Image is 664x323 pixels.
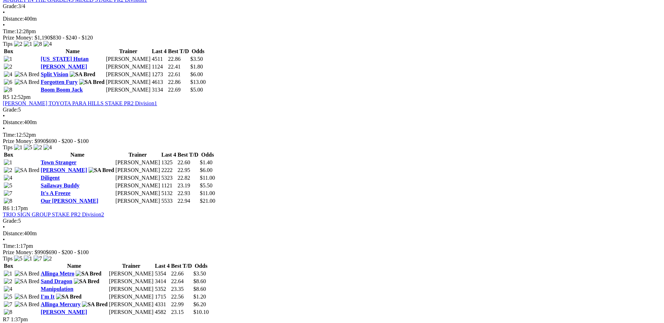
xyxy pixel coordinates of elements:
[34,144,42,151] img: 2
[3,28,661,35] div: 12:28pm
[74,278,99,285] img: SA Bred
[106,71,151,78] td: [PERSON_NAME]
[109,278,154,285] td: [PERSON_NAME]
[89,167,114,173] img: SA Bred
[3,218,18,224] span: Grade:
[193,309,209,315] span: $10.10
[41,301,81,307] a: Allinga Mercury
[43,41,52,47] img: 4
[41,278,72,284] a: Sand Dragon
[115,182,160,189] td: [PERSON_NAME]
[24,256,32,262] img: 1
[4,79,12,85] img: 6
[161,167,176,174] td: 2222
[15,271,40,277] img: SA Bred
[3,144,13,150] span: Tips
[168,79,189,86] td: 22.86
[193,278,206,284] span: $8.60
[3,132,661,138] div: 12:52pm
[3,107,661,113] div: 5
[3,316,9,322] span: R7
[115,151,160,158] th: Trainer
[14,144,22,151] img: 1
[154,278,170,285] td: 3414
[11,205,28,211] span: 1:17pm
[152,48,167,55] th: Last 4
[24,41,32,47] img: 1
[3,35,661,41] div: Prize Money: $1,190
[106,63,151,70] td: [PERSON_NAME]
[41,159,76,165] a: Town Stranger
[43,256,52,262] img: 2
[34,256,42,262] img: 7
[152,63,167,70] td: 1124
[41,286,73,292] a: Manipulation
[41,79,77,85] a: Forgotten Fury
[106,79,151,86] td: [PERSON_NAME]
[3,249,661,256] div: Prize Money: $990
[40,48,105,55] th: Name
[3,28,16,34] span: Time:
[3,3,18,9] span: Grade:
[193,263,209,270] th: Odds
[115,159,160,166] td: [PERSON_NAME]
[3,132,16,138] span: Time:
[109,270,154,277] td: [PERSON_NAME]
[4,309,12,315] img: 8
[190,48,206,55] th: Odds
[115,198,160,204] td: [PERSON_NAME]
[4,263,13,269] span: Box
[177,198,199,204] td: 22.94
[11,316,28,322] span: 1:37pm
[171,309,193,316] td: 23.15
[4,294,12,300] img: 5
[154,270,170,277] td: 5354
[168,63,189,70] td: 22.41
[200,198,215,204] span: $21.00
[41,294,55,300] a: I'm It
[4,198,12,204] img: 8
[154,301,170,308] td: 4331
[154,263,170,270] th: Last 4
[171,293,193,300] td: 22.56
[4,87,12,93] img: 8
[3,9,5,15] span: •
[3,256,13,261] span: Tips
[115,174,160,181] td: [PERSON_NAME]
[14,256,22,262] img: 5
[154,286,170,293] td: 5352
[15,79,40,85] img: SA Bred
[79,79,105,85] img: SA Bred
[41,167,87,173] a: [PERSON_NAME]
[4,64,12,70] img: 2
[3,16,661,22] div: 400m
[115,190,160,197] td: [PERSON_NAME]
[106,56,151,63] td: [PERSON_NAME]
[3,94,9,100] span: R5
[41,175,60,181] a: Diligent
[3,113,5,119] span: •
[193,286,206,292] span: $8.60
[161,151,176,158] th: Last 4
[109,286,154,293] td: [PERSON_NAME]
[4,152,13,158] span: Box
[41,71,68,77] a: Split Vision
[46,249,89,255] span: $690 - $200 - $100
[70,71,95,78] img: SA Bred
[3,205,9,211] span: R6
[106,86,151,93] td: [PERSON_NAME]
[152,56,167,63] td: 4511
[200,167,212,173] span: $6.00
[177,182,199,189] td: 23.19
[3,125,5,131] span: •
[4,278,12,285] img: 2
[168,48,189,55] th: Best T/D
[41,309,87,315] a: [PERSON_NAME]
[34,41,42,47] img: 8
[41,198,98,204] a: Our [PERSON_NAME]
[109,263,154,270] th: Trainer
[193,294,206,300] span: $1.20
[109,309,154,316] td: [PERSON_NAME]
[41,64,87,70] a: [PERSON_NAME]
[200,151,216,158] th: Odds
